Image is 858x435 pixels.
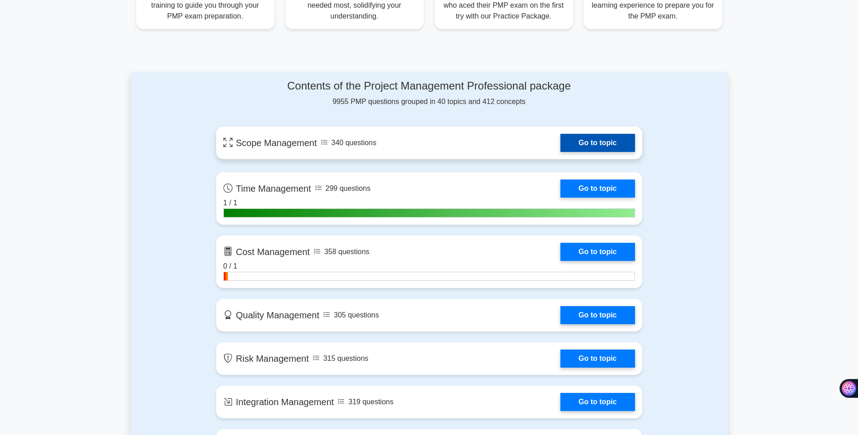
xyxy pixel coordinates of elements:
[560,393,635,411] a: Go to topic
[216,80,642,93] h4: Contents of the Project Management Professional package
[560,180,635,198] a: Go to topic
[560,134,635,152] a: Go to topic
[560,243,635,261] a: Go to topic
[560,350,635,368] a: Go to topic
[560,306,635,324] a: Go to topic
[216,80,642,107] div: 9955 PMP questions grouped in 40 topics and 412 concepts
